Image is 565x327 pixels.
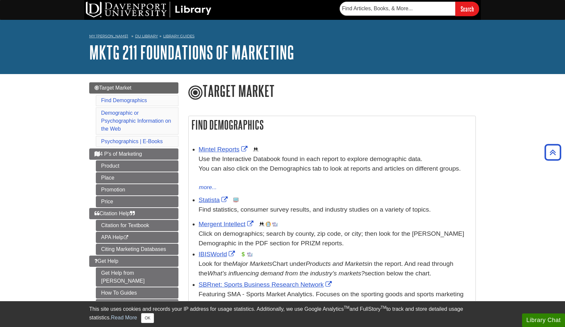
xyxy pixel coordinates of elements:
div: This site uses cookies and records your IP address for usage statistics. Additionally, we use Goo... [89,305,476,323]
input: Find Articles, Books, & More... [340,2,455,16]
sup: TM [381,305,386,310]
a: Link opens in new window [199,281,333,288]
a: Citation Help [89,208,178,219]
h2: Find Demographics [189,116,475,134]
img: Industry Report [247,252,252,257]
a: Place [96,172,178,184]
div: Click on demographics; search by county, zip code, or city; then look for the [PERSON_NAME] Demog... [199,229,472,248]
a: Citation for Textbook [96,220,178,231]
img: Company Information [266,222,271,227]
img: Financial Report [241,252,246,257]
a: Get Help [89,256,178,267]
span: Get Help [94,258,118,264]
a: My [PERSON_NAME] [89,33,128,39]
a: DU Library [135,34,158,38]
a: Citing Marketing Databases [96,244,178,255]
div: Look for the Chart under in the report. And read through the section below the chart. [199,259,472,278]
a: Link opens in new window [199,251,237,258]
i: What’s influencing demand from the industry’s markets? [207,270,365,277]
a: Read More [111,315,137,320]
sup: TM [344,305,349,310]
a: Video | Library Overview [96,299,178,310]
a: Link opens in new window [199,146,249,153]
nav: breadcrumb [89,32,476,42]
input: Search [455,2,479,16]
a: Target Market [89,82,178,94]
button: Library Chat [522,313,565,327]
a: Product [96,160,178,172]
a: 4 P's of Marketing [89,148,178,160]
a: Library Guides [163,34,195,38]
img: Statistics [233,197,239,203]
img: Demographics [253,147,258,152]
a: Psychographics | E-Books [101,139,163,144]
i: Major Markets [232,260,272,267]
i: This link opens in a new window [123,235,129,240]
a: Get Help from [PERSON_NAME] [96,267,178,287]
img: Industry Report [272,222,278,227]
a: MKTG 211 Foundations of Marketing [89,42,294,62]
a: Link opens in new window [199,196,229,203]
a: Find Demographics [101,98,147,103]
a: Back to Top [542,148,563,157]
button: more... [199,183,217,192]
a: Promotion [96,184,178,195]
img: DU Library [86,2,211,18]
h1: Target Market [188,82,476,101]
a: Link opens in new window [199,221,255,227]
span: 4 P's of Marketing [94,151,142,157]
img: Demographics [259,222,264,227]
p: Find statistics, consumer survey results, and industry studies on a variety of topics. [199,205,472,215]
span: Target Market [94,85,132,91]
form: Searches DU Library's articles, books, and more [340,2,479,16]
a: APA Help [96,232,178,243]
span: Citation Help [94,211,135,216]
a: Price [96,196,178,207]
a: How To Guides [96,287,178,299]
div: Use the Interactive Databook found in each report to explore demographic data. You can also click... [199,154,472,183]
i: Products and Markets [306,260,367,267]
a: Demographic or Psychographic Information on the Web [101,110,171,132]
button: Close [141,313,154,323]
